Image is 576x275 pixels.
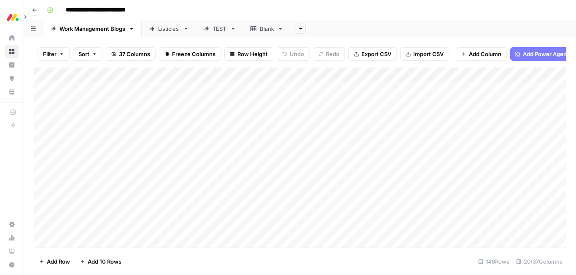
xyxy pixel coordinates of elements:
[326,50,339,58] span: Redo
[5,7,19,28] button: Workspace: Monday.com
[5,45,19,58] a: Browse
[213,24,227,33] div: TEST
[400,47,449,61] button: Import CSV
[38,47,70,61] button: Filter
[413,50,444,58] span: Import CSV
[73,47,102,61] button: Sort
[43,20,142,37] a: Work Management Blogs
[5,85,19,99] a: Your Data
[469,50,501,58] span: Add Column
[119,50,150,58] span: 37 Columns
[88,257,121,266] span: Add 10 Rows
[142,20,196,37] a: Listicles
[158,24,180,33] div: Listicles
[43,50,57,58] span: Filter
[237,50,268,58] span: Row Height
[277,47,310,61] button: Undo
[59,24,125,33] div: Work Management Blogs
[5,72,19,85] a: Opportunities
[348,47,397,61] button: Export CSV
[260,24,274,33] div: Blank
[5,258,19,272] button: Help + Support
[5,245,19,258] a: Learning Hub
[224,47,273,61] button: Row Height
[5,58,19,72] a: Insights
[5,10,20,25] img: Monday.com Logo
[456,47,507,61] button: Add Column
[290,50,304,58] span: Undo
[361,50,391,58] span: Export CSV
[172,50,215,58] span: Freeze Columns
[75,255,127,268] button: Add 10 Rows
[159,47,221,61] button: Freeze Columns
[78,50,89,58] span: Sort
[313,47,345,61] button: Redo
[475,255,513,268] div: 146 Rows
[106,47,156,61] button: 37 Columns
[523,50,569,58] span: Add Power Agent
[196,20,243,37] a: TEST
[513,255,566,268] div: 20/37 Columns
[34,255,75,268] button: Add Row
[5,31,19,45] a: Home
[5,218,19,231] a: Settings
[5,231,19,245] a: Usage
[243,20,291,37] a: Blank
[47,257,70,266] span: Add Row
[510,47,574,61] button: Add Power Agent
